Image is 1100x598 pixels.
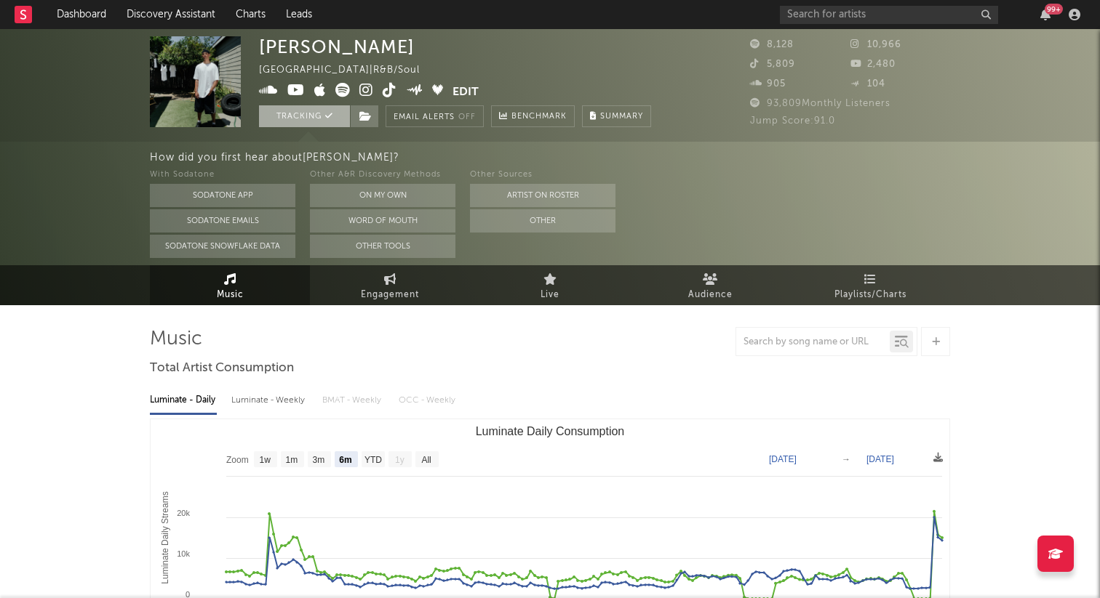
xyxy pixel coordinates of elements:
a: Audience [630,265,790,305]
span: Music [217,286,244,304]
a: Music [150,265,310,305]
a: Benchmark [491,105,575,127]
button: Summary [582,105,651,127]
text: 6m [339,455,351,465]
button: Email AlertsOff [386,105,484,127]
span: Benchmark [511,108,567,126]
text: 3m [313,455,325,465]
span: 10,966 [850,40,901,49]
text: 20k [177,509,190,517]
button: Edit [453,83,479,101]
span: 5,809 [750,60,795,69]
button: Word Of Mouth [310,209,455,233]
button: Other [470,209,615,233]
a: Live [470,265,630,305]
span: Playlists/Charts [834,286,906,304]
text: 1w [260,455,271,465]
em: Off [458,113,476,121]
text: Zoom [226,455,249,465]
button: Sodatone App [150,184,295,207]
text: → [842,454,850,464]
span: Live [541,286,559,304]
span: 2,480 [850,60,896,69]
div: [GEOGRAPHIC_DATA] | R&B/Soul [259,62,437,79]
button: On My Own [310,184,455,207]
button: Other Tools [310,235,455,258]
text: Luminate Daily Consumption [476,425,625,437]
text: [DATE] [866,454,894,464]
div: With Sodatone [150,166,295,184]
span: Total Artist Consumption [150,360,294,377]
text: 1y [395,455,404,465]
span: Engagement [361,286,419,304]
text: YTD [364,455,382,465]
a: Engagement [310,265,470,305]
span: 8,128 [750,40,794,49]
span: 93,809 Monthly Listeners [750,99,890,108]
a: Playlists/Charts [790,265,950,305]
text: [DATE] [769,454,797,464]
span: 905 [750,79,786,89]
text: 1m [286,455,298,465]
input: Search by song name or URL [736,336,890,348]
div: How did you first hear about [PERSON_NAME] ? [150,149,1100,166]
span: 104 [850,79,885,89]
text: 10k [177,549,190,558]
button: Sodatone Emails [150,209,295,233]
button: 99+ [1040,9,1051,20]
span: Audience [688,286,733,304]
button: Sodatone Snowflake Data [150,235,295,258]
div: Other Sources [470,166,615,184]
div: Luminate - Daily [150,388,217,413]
span: Jump Score: 91.0 [750,116,835,126]
span: Summary [600,113,643,121]
input: Search for artists [780,6,998,24]
div: Other A&R Discovery Methods [310,166,455,184]
div: 99 + [1045,4,1063,15]
button: Tracking [259,105,350,127]
div: Luminate - Weekly [231,388,308,413]
text: All [421,455,431,465]
button: Artist on Roster [470,184,615,207]
text: Luminate Daily Streams [160,491,170,583]
div: [PERSON_NAME] [259,36,415,57]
